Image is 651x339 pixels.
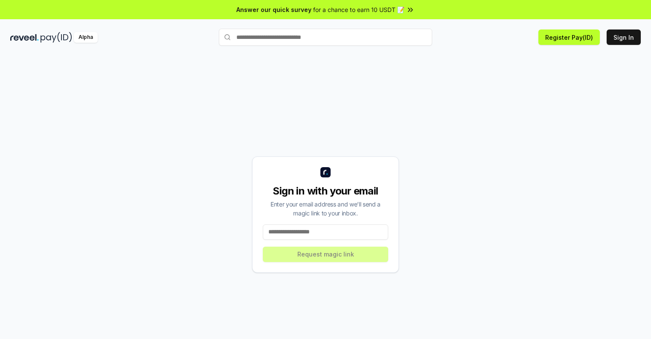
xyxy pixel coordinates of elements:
img: reveel_dark [10,32,39,43]
img: logo_small [320,167,331,177]
span: for a chance to earn 10 USDT 📝 [313,5,404,14]
div: Enter your email address and we’ll send a magic link to your inbox. [263,200,388,218]
div: Sign in with your email [263,184,388,198]
button: Sign In [607,29,641,45]
span: Answer our quick survey [236,5,311,14]
button: Register Pay(ID) [538,29,600,45]
img: pay_id [41,32,72,43]
div: Alpha [74,32,98,43]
